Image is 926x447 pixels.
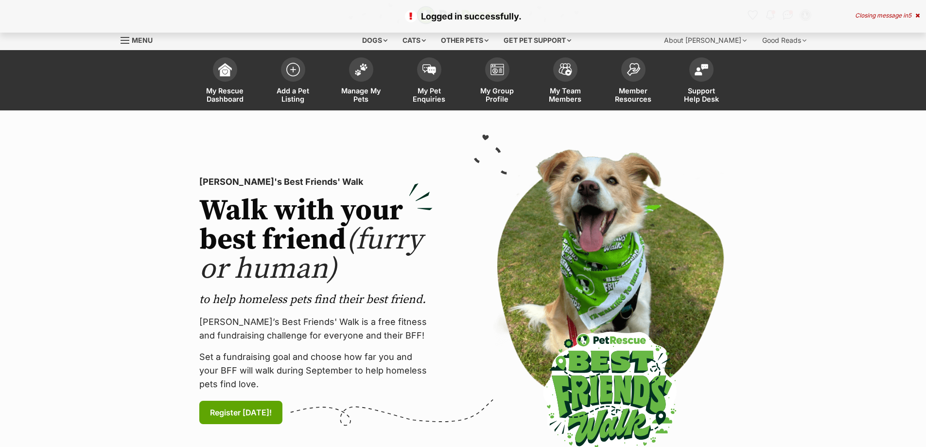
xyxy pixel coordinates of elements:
[680,87,723,103] span: Support Help Desk
[695,64,708,75] img: help-desk-icon-fdf02630f3aa405de69fd3d07c3f3aa587a6932b1a1747fa1d2bba05be0121f9.svg
[434,31,495,50] div: Other pets
[121,31,159,48] a: Menu
[612,87,655,103] span: Member Resources
[199,292,433,307] p: to help homeless pets find their best friend.
[497,31,578,50] div: Get pet support
[203,87,247,103] span: My Rescue Dashboard
[355,31,394,50] div: Dogs
[286,63,300,76] img: add-pet-listing-icon-0afa8454b4691262ce3f59096e99ab1cd57d4a30225e0717b998d2c9b9846f56.svg
[199,315,433,342] p: [PERSON_NAME]’s Best Friends' Walk is a free fitness and fundraising challenge for everyone and t...
[475,87,519,103] span: My Group Profile
[199,401,282,424] a: Register [DATE]!
[396,31,433,50] div: Cats
[132,36,153,44] span: Menu
[259,53,327,110] a: Add a Pet Listing
[199,197,433,284] h2: Walk with your best friend
[627,63,640,76] img: member-resources-icon-8e73f808a243e03378d46382f2149f9095a855e16c252ad45f914b54edf8863c.svg
[543,87,587,103] span: My Team Members
[407,87,451,103] span: My Pet Enquiries
[599,53,667,110] a: Member Resources
[531,53,599,110] a: My Team Members
[657,31,753,50] div: About [PERSON_NAME]
[327,53,395,110] a: Manage My Pets
[422,64,436,75] img: pet-enquiries-icon-7e3ad2cf08bfb03b45e93fb7055b45f3efa6380592205ae92323e6603595dc1f.svg
[490,64,504,75] img: group-profile-icon-3fa3cf56718a62981997c0bc7e787c4b2cf8bcc04b72c1350f741eb67cf2f40e.svg
[199,175,433,189] p: [PERSON_NAME]'s Best Friends' Walk
[191,53,259,110] a: My Rescue Dashboard
[667,53,735,110] a: Support Help Desk
[199,222,422,287] span: (furry or human)
[210,407,272,418] span: Register [DATE]!
[218,63,232,76] img: dashboard-icon-eb2f2d2d3e046f16d808141f083e7271f6b2e854fb5c12c21221c1fb7104beca.svg
[463,53,531,110] a: My Group Profile
[354,63,368,76] img: manage-my-pets-icon-02211641906a0b7f246fdf0571729dbe1e7629f14944591b6c1af311fb30b64b.svg
[755,31,813,50] div: Good Reads
[339,87,383,103] span: Manage My Pets
[199,350,433,391] p: Set a fundraising goal and choose how far you and your BFF will walk during September to help hom...
[271,87,315,103] span: Add a Pet Listing
[395,53,463,110] a: My Pet Enquiries
[559,63,572,76] img: team-members-icon-5396bd8760b3fe7c0b43da4ab00e1e3bb1a5d9ba89233759b79545d2d3fc5d0d.svg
